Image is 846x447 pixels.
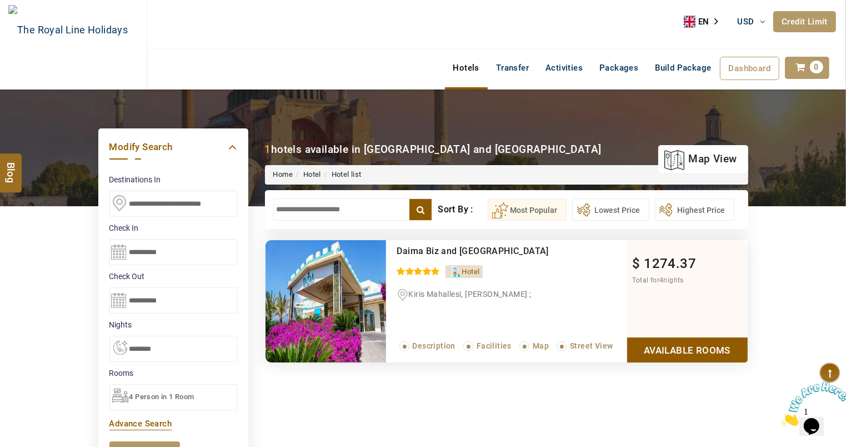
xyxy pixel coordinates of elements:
span: 0 [810,61,823,73]
span: 1 [4,4,9,14]
label: Check Out [109,271,237,282]
span: Total for nights [633,276,684,284]
span: Kiris Mahallesi, [PERSON_NAME] ; [409,290,532,299]
span: 4 [659,276,663,284]
img: 15ad836b48d6686406ad99413eab13c4cb6d1ed8.jpeg [266,240,386,362]
label: nights [109,319,237,330]
a: Advance Search [109,419,172,429]
button: Most Popular [488,198,567,221]
img: The Royal Line Holidays [8,5,128,55]
a: Transfer [488,57,537,79]
span: Dashboard [729,63,771,73]
img: Chat attention grabber [4,4,73,48]
span: USD [738,17,754,27]
a: EN [684,13,726,30]
label: Check In [109,222,237,234]
span: Street View [570,341,613,350]
span: Facilities [477,341,512,350]
a: Home [273,170,293,178]
b: 1 [265,143,271,156]
button: Lowest Price [572,198,649,221]
span: Hotel [462,267,480,276]
span: 4 Person in 1 Room [129,393,194,401]
a: Show Rooms [627,337,748,362]
span: $ [633,256,640,271]
a: Build Package [647,57,719,79]
a: Hotels [445,57,488,79]
iframe: chat widget [777,378,846,430]
label: Destinations In [109,174,237,185]
span: 1274.37 [644,256,696,271]
a: Activities [537,57,591,79]
a: Modify Search [109,140,237,155]
a: 0 [785,57,829,79]
a: Credit Limit [773,11,836,32]
div: Language [684,13,726,30]
div: Sort By : [438,198,487,221]
a: Packages [591,57,647,79]
button: Highest Price [655,198,734,221]
div: hotels available in [GEOGRAPHIC_DATA] and [GEOGRAPHIC_DATA] [265,142,602,157]
div: Daima Biz and Daima Resort [397,246,581,257]
aside: Language selected: English [684,13,726,30]
li: Hotel list [321,170,362,180]
label: Rooms [109,367,237,379]
a: Hotel [303,170,321,178]
span: Map [533,341,549,350]
a: map view [664,147,737,171]
span: Blog [4,162,18,171]
span: Description [413,341,455,350]
a: Daima Biz and [GEOGRAPHIC_DATA] [397,246,549,256]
